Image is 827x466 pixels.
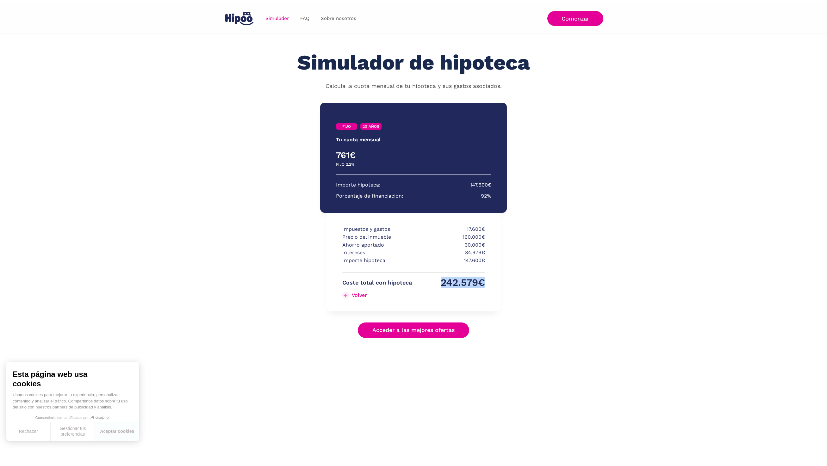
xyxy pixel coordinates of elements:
[342,290,412,300] a: Volver
[336,192,403,200] p: Porcentaje de financiación:
[336,136,381,144] p: Tu cuota mensual
[295,12,315,25] a: FAQ
[360,123,382,130] a: 20 AÑOS
[297,51,530,74] h1: Simulador de hipoteca
[415,241,485,249] p: 30.000€
[415,233,485,241] p: 160.000€
[336,123,357,130] a: FIJO
[342,233,412,241] p: Precio del inmueble
[342,257,412,265] p: Importe hipoteca
[336,161,354,169] p: FIJO 2.2%
[352,292,367,298] div: Volver
[336,150,414,161] h4: 761€
[342,225,412,233] p: Impuestos y gastos
[315,12,362,25] a: Sobre nosotros
[415,249,485,257] p: 34.979€
[326,82,502,90] p: Calcula la cuota mensual de tu hipoteca y sus gastos asociados.
[358,322,469,338] a: Acceder a las mejores ofertas
[415,257,485,265] p: 147.600€
[260,12,295,25] a: Simulador
[336,181,381,189] p: Importe hipoteca:
[415,279,485,287] p: 242.579€
[224,9,255,28] a: home
[547,11,603,26] a: Comenzar
[415,225,485,233] p: 17.600€
[342,241,412,249] p: Ahorro aportado
[481,192,491,200] p: 92%
[342,279,412,287] p: Coste total con hipoteca
[342,249,412,257] p: Intereses
[470,181,491,189] p: 147.600€
[271,96,556,350] div: Simulador Form success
